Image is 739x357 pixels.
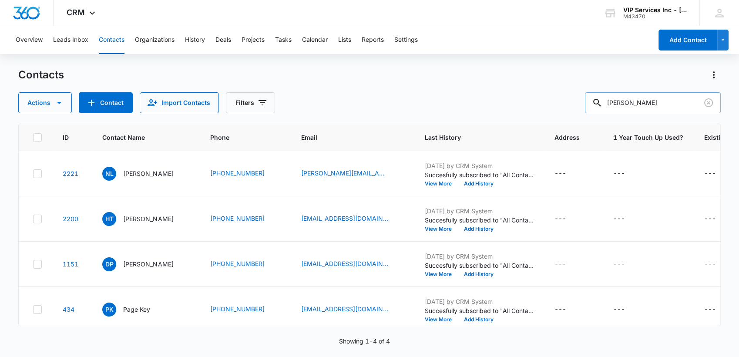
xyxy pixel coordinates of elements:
div: --- [554,304,566,315]
div: Existing Client? - - Select to Edit Field [704,168,731,179]
p: Page Key [123,305,150,314]
div: account name [623,7,687,13]
p: [PERSON_NAME] [123,169,173,178]
div: Existing Client? - - Select to Edit Field [704,304,731,315]
p: Showing 1-4 of 4 [339,337,390,346]
p: [DATE] by CRM System [424,252,533,261]
button: Add History [457,272,499,277]
div: 1 Year Touch Up Used? - - Select to Edit Field [613,168,640,179]
span: PK [102,303,116,317]
p: [DATE] by CRM System [424,297,533,306]
button: Lists [338,26,351,54]
button: View More [424,272,457,277]
button: Add History [457,181,499,186]
div: Existing Client? - - Select to Edit Field [704,259,731,269]
button: Actions [18,92,72,113]
span: Email [301,133,391,142]
div: Phone - 12144026442 - Select to Edit Field [210,304,280,315]
span: DP [102,257,116,271]
button: Reports [362,26,384,54]
div: Email - mollymaidplano@sbcglobal.net - Select to Edit Field [301,259,403,269]
div: --- [613,304,625,315]
button: Import Contacts [140,92,219,113]
span: Contact Name [102,133,176,142]
span: Address [554,133,579,142]
div: --- [554,259,566,269]
div: Phone - 17077060205 - Select to Edit Field [210,214,280,224]
button: View More [424,226,457,232]
div: --- [613,214,625,224]
a: Navigate to contact details page for Dennis Page [63,260,78,268]
div: --- [704,304,715,315]
button: Tasks [275,26,292,54]
button: Add Contact [658,30,717,51]
div: --- [704,259,715,269]
a: Navigate to contact details page for Harsh Tiwari [63,215,78,222]
a: [PHONE_NUMBER] [210,304,264,313]
p: Succesfully subscribed to "All Contacts". [424,306,533,315]
div: Email - keypage@hotmail.com - Select to Edit Field [301,304,403,315]
span: NL [102,167,116,181]
a: [EMAIL_ADDRESS][DOMAIN_NAME] [301,259,388,268]
button: Add Contact [79,92,133,113]
span: ID [63,133,69,142]
span: Last History [424,133,521,142]
button: Contacts [99,26,124,54]
a: [PHONE_NUMBER] [210,259,264,268]
div: 1 Year Touch Up Used? - - Select to Edit Field [613,304,640,315]
div: Contact Name - Page Key - Select to Edit Field [102,303,166,317]
div: Address - - Select to Edit Field [554,214,581,224]
button: Filters [226,92,275,113]
button: Deals [215,26,231,54]
button: View More [424,317,457,322]
button: Settings [394,26,418,54]
div: 1 Year Touch Up Used? - - Select to Edit Field [613,214,640,224]
a: [EMAIL_ADDRESS][DOMAIN_NAME] [301,304,388,313]
div: --- [613,259,625,269]
div: --- [704,214,715,224]
div: Address - - Select to Edit Field [554,259,581,269]
a: Navigate to contact details page for Nancy Lee [63,170,78,177]
button: View More [424,181,457,186]
button: Add History [457,226,499,232]
p: [DATE] by CRM System [424,161,533,170]
button: Projects [242,26,265,54]
button: Organizations [135,26,175,54]
span: Phone [210,133,267,142]
button: History [185,26,205,54]
div: Address - - Select to Edit Field [554,304,581,315]
h1: Contacts [18,68,64,81]
button: Actions [707,68,721,82]
button: Overview [16,26,43,54]
a: [PHONE_NUMBER] [210,168,264,178]
p: [DATE] by CRM System [424,206,533,216]
span: HT [102,212,116,226]
div: Address - - Select to Edit Field [554,168,581,179]
div: Contact Name - Dennis Page - Select to Edit Field [102,257,189,271]
a: [EMAIL_ADDRESS][DOMAIN_NAME] [301,214,388,223]
input: Search Contacts [585,92,721,113]
span: 1 Year Touch Up Used? [613,133,683,142]
a: Navigate to contact details page for Page Key [63,306,74,313]
div: Email - Siterank2@gmail.com - Select to Edit Field [301,214,403,224]
p: Succesfully subscribed to "All Contacts". [424,216,533,225]
button: Leads Inbox [53,26,88,54]
div: Email - nancylee.4125@gmail.com - Select to Edit Field [301,168,403,179]
div: Phone - 12146010652 - Select to Edit Field [210,259,280,269]
p: Succesfully subscribed to "All Contacts". [424,170,533,179]
div: Existing Client? - - Select to Edit Field [704,214,731,224]
div: Contact Name - Nancy Lee - Select to Edit Field [102,167,189,181]
div: account id [623,13,687,20]
div: --- [554,168,566,179]
div: Contact Name - Harsh Tiwari - Select to Edit Field [102,212,189,226]
button: Clear [702,96,715,110]
button: Calendar [302,26,328,54]
div: Phone - 15712007758 - Select to Edit Field [210,168,280,179]
p: Succesfully subscribed to "All Contacts". [424,261,533,270]
div: --- [704,168,715,179]
a: [PHONE_NUMBER] [210,214,264,223]
div: --- [613,168,625,179]
div: 1 Year Touch Up Used? - - Select to Edit Field [613,259,640,269]
button: Add History [457,317,499,322]
p: [PERSON_NAME] [123,259,173,269]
